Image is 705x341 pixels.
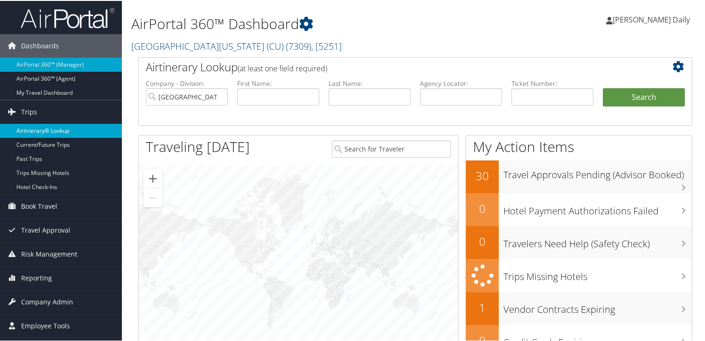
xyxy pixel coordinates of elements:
[143,168,162,187] button: Zoom in
[146,78,228,87] label: Company - Division:
[21,313,70,337] span: Employee Tools
[503,297,692,315] h3: Vendor Contracts Expiring
[21,289,73,313] span: Company Admin
[420,78,502,87] label: Agency Locator:
[21,242,77,265] span: Risk Management
[21,6,114,28] img: airportal-logo.png
[21,99,37,123] span: Trips
[503,265,692,282] h3: Trips Missing Hotels
[466,136,692,156] h1: My Action Items
[466,200,499,216] h2: 0
[466,291,692,324] a: 1Vendor Contracts Expiring
[466,225,692,258] a: 0Travelers Need Help (Safety Check)
[21,33,59,57] span: Dashboards
[146,136,250,156] h1: Traveling [DATE]
[466,299,499,315] h2: 1
[329,78,411,87] label: Last Name:
[466,233,499,249] h2: 0
[466,258,692,291] a: Trips Missing Hotels
[466,192,692,225] a: 0Hotel Payment Authorizations Failed
[606,5,699,33] a: [PERSON_NAME] Daily
[21,265,52,289] span: Reporting
[613,14,690,24] span: [PERSON_NAME] Daily
[511,78,593,87] label: Ticket Number:
[503,232,692,250] h3: Travelers Need Help (Safety Check)
[332,139,451,157] input: Search for Traveler
[603,87,685,106] button: Search
[466,159,692,192] a: 30Travel Approvals Pending (Advisor Booked)
[146,58,639,74] h2: Airtinerary Lookup
[21,194,57,217] span: Book Travel
[466,167,499,183] h2: 30
[503,199,692,217] h3: Hotel Payment Authorizations Failed
[503,163,692,181] h3: Travel Approvals Pending (Advisor Booked)
[311,39,342,52] span: , [ 5251 ]
[131,13,510,33] h1: AirPortal 360™ Dashboard
[143,188,162,206] button: Zoom out
[237,78,319,87] label: First Name:
[131,39,342,52] a: [GEOGRAPHIC_DATA][US_STATE] (CU)
[286,39,311,52] span: ( 7309 )
[238,62,327,73] span: (at least one field required)
[21,218,70,241] span: Travel Approval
